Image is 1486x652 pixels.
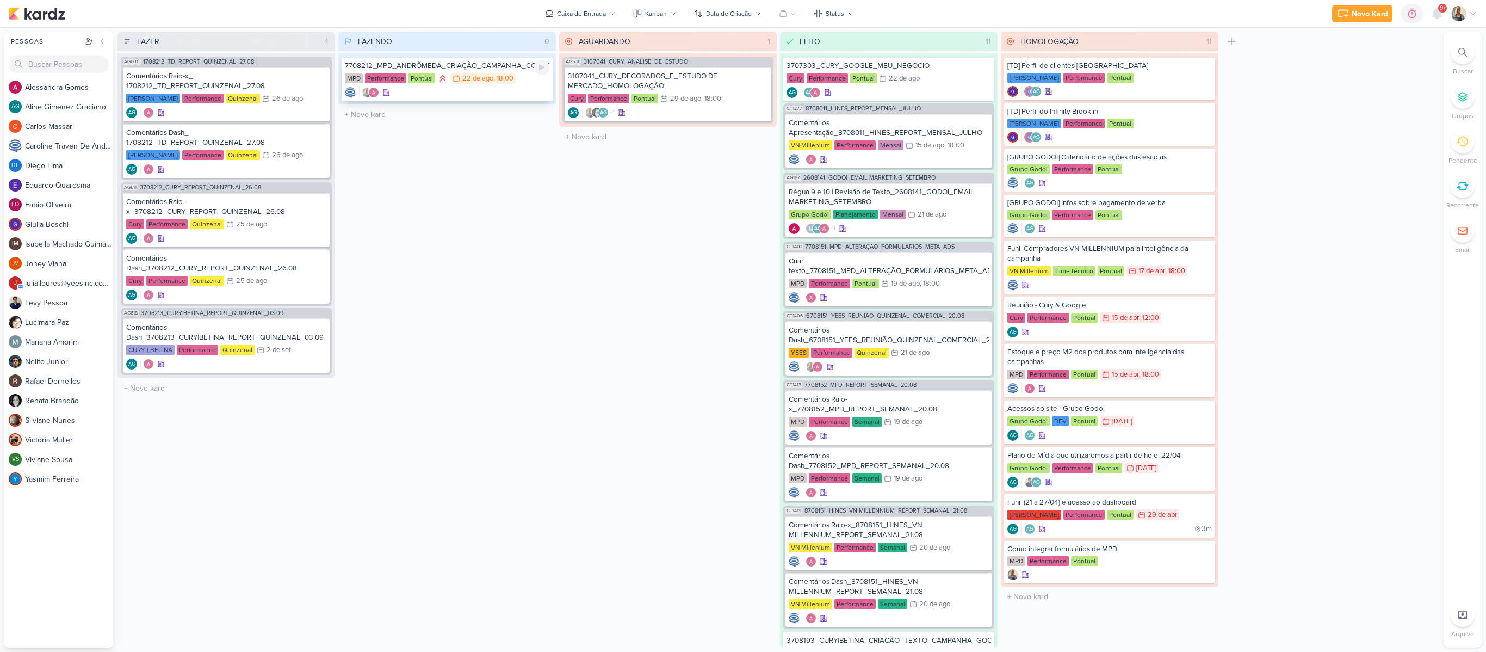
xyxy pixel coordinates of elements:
[345,87,356,98] div: Criador(a): Caroline Traven De Andrade
[25,356,113,367] div: N e l i t o J u n i o r
[803,430,816,441] div: Colaboradores: Alessandra Gomes
[1024,430,1035,441] div: Aline Gimenez Graciano
[1053,266,1095,276] div: Time técnico
[126,197,326,217] div: Comentários Raio-x_3708212_CURY_REPORT_QUINZENAL_26.08
[9,81,22,94] img: Alessandra Gomes
[1007,327,1018,337] div: Criador(a): Aline Gimenez Graciano
[9,276,22,290] div: julia.loures@yeesinc.com.br
[880,210,906,219] div: Mensal
[1021,86,1042,97] div: Colaboradores: Giulia Boschi, Aline Gimenez Graciano
[11,104,20,110] p: AG
[785,313,804,319] span: CT1406
[1007,177,1018,188] img: Caroline Traven De Andrade
[891,280,920,287] div: 19 de ago
[146,219,188,229] div: Performance
[120,380,333,396] input: + Novo kard
[787,61,991,71] div: 3707303_CURY_GOOGLE_MEU_NEGOCIO
[1007,86,1018,97] img: Giulia Boschi
[1455,245,1471,255] p: Email
[809,279,850,288] div: Performance
[11,202,19,208] p: FO
[1010,433,1017,439] p: AG
[140,290,154,300] div: Colaboradores: Alessandra Gomes
[126,233,137,244] div: Criador(a): Aline Gimenez Graciano
[1007,86,1018,97] div: Criador(a): Giulia Boschi
[236,278,267,285] div: 25 de ago
[540,36,554,47] div: 0
[568,107,579,118] div: Criador(a): Aline Gimenez Graciano
[585,107,596,118] img: Iara Santos
[1165,268,1185,275] div: , 18:00
[833,210,878,219] div: Planejamento
[25,82,113,93] div: A l e s s a n d r a G o m e s
[1007,73,1061,83] div: [PERSON_NAME]
[789,279,807,288] div: MPD
[806,90,813,96] p: AG
[855,348,889,358] div: Quinzenal
[226,94,260,103] div: Quinzenal
[126,107,137,118] div: Aline Gimenez Graciano
[588,94,629,103] div: Performance
[1007,244,1212,263] div: Funil Compradores VN MILLENNIUM para inteligência da campanha
[812,223,823,234] div: Aline Gimenez Graciano
[670,95,701,102] div: 29 de ago
[803,87,814,98] div: Aline Gimenez Graciano
[226,150,260,160] div: Quinzenal
[128,167,135,173] p: AG
[1033,89,1040,95] p: AG
[789,90,796,96] p: AG
[1452,111,1473,121] p: Grupos
[9,335,22,348] img: Mariana Amorim
[25,219,113,230] div: G i u l i a B o s c h i
[568,71,768,91] div: 3107041_CURY_DECORADOS_E_ESTUDO DE MERCADO_HOMOLOGAÇÃO
[785,244,803,250] span: CT1401
[789,430,800,441] img: Caroline Traven De Andrade
[787,87,797,98] div: Criador(a): Aline Gimenez Graciano
[789,118,989,138] div: Comentários Apresentação_8708011_HINES_REPORT_MENSAL_JULHO
[789,348,809,358] div: YEES
[787,73,804,83] div: Cury
[806,223,816,234] img: Mariana Amorim
[789,292,800,303] div: Criador(a): Caroline Traven De Andrade
[789,430,800,441] div: Criador(a): Caroline Traven De Andrade
[915,142,944,149] div: 15 de ago
[9,179,22,192] img: Eduardo Quaresma
[9,374,22,387] img: Rafael Dornelles
[1007,223,1018,234] div: Criador(a): Caroline Traven De Andrade
[789,154,800,165] div: Criador(a): Caroline Traven De Andrade
[1007,300,1212,310] div: Reunião - Cury & Google
[25,317,113,328] div: L u c i m a r a P a z
[1202,36,1216,47] div: 11
[806,361,816,372] img: Iara Santos
[803,361,823,372] div: Colaboradores: Iara Santos, Alessandra Gomes
[1033,135,1040,140] p: AG
[9,257,22,270] div: Joney Viana
[582,107,615,118] div: Colaboradores: Iara Santos, Renata Brandão, Aline Gimenez Graciano, Alessandra Gomes
[809,417,850,427] div: Performance
[1444,40,1482,76] li: Ctrl + F
[789,325,989,345] div: Comentários Dash_6708151_YEES_REUNIÃO_QUINZENAL_COMERCIAL_20.08
[9,159,22,172] div: Diego Lima
[25,101,113,113] div: A l i n e G i m e n e z G r a c i a n o
[126,323,326,342] div: Comentários Dash_3708213_CURY|BETINA_REPORT_QUINZENAL_03.09
[25,395,113,407] div: R e n a t a B r a n d ã o
[25,199,113,211] div: F a b i o O l i v e i r a
[1007,327,1018,337] div: Aline Gimenez Graciano
[1007,280,1018,291] div: Criador(a): Caroline Traven De Andrade
[182,94,224,103] div: Performance
[1446,200,1479,210] p: Recorrente
[584,59,688,65] span: 3107041_CURY_ANALISE_DE_ESTUDO
[785,106,803,112] span: CT1277
[785,382,802,388] span: CT1413
[1139,315,1159,322] div: , 12:00
[789,210,831,219] div: Grupo Godoi
[631,94,658,103] div: Pontual
[852,417,882,427] div: Semanal
[1098,266,1124,276] div: Pontual
[1024,177,1035,188] div: Aline Gimenez Graciano
[1063,119,1105,128] div: Performance
[1138,268,1165,275] div: 17 de abr
[340,107,554,122] input: + Novo kard
[437,73,448,84] div: Prioridade Alta
[834,140,876,150] div: Performance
